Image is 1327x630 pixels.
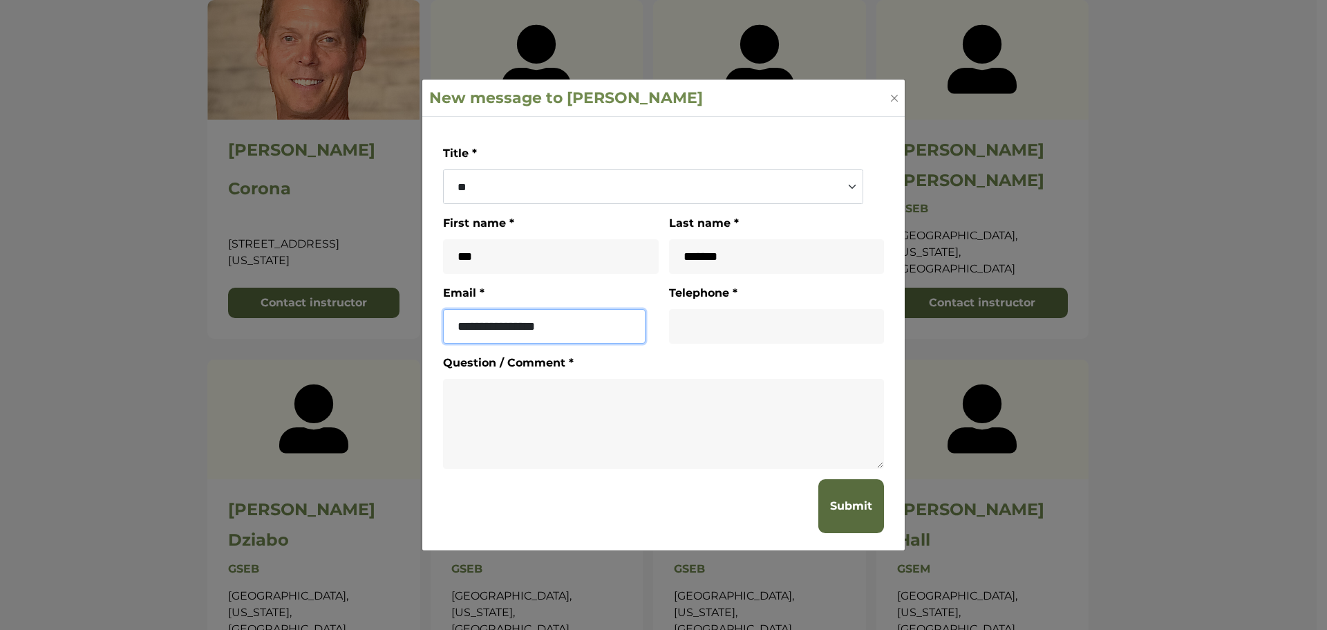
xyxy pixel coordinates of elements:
[443,354,574,372] label: Question / Comment *
[429,86,703,109] h4: New message to [PERSON_NAME]
[443,214,514,232] label: First name *
[443,284,484,302] label: Email *
[443,145,477,163] label: Title *
[443,479,605,521] iframe: reCAPTCHA
[669,214,739,232] label: Last name *
[887,91,901,105] button: Close
[669,284,737,302] label: Telephone *
[818,479,884,533] button: Submit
